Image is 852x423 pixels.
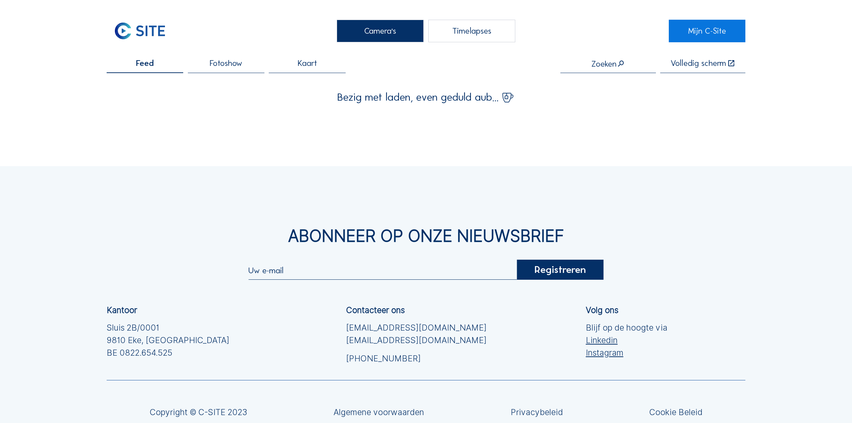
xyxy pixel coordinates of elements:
span: Fotoshow [210,59,242,67]
a: [EMAIL_ADDRESS][DOMAIN_NAME] [346,322,487,334]
input: Uw e-mail [248,265,517,275]
div: Kantoor [107,306,137,314]
a: [EMAIL_ADDRESS][DOMAIN_NAME] [346,334,487,347]
div: Volg ons [586,306,618,314]
img: C-SITE Logo [107,20,174,42]
a: Linkedin [586,334,667,347]
span: Bezig met laden, even geduld aub... [337,92,499,103]
span: Feed [136,59,154,67]
div: Camera's [337,20,424,42]
div: Volledig scherm [671,59,726,68]
div: Blijf op de hoogte via [586,322,667,359]
a: C-SITE Logo [107,20,183,42]
div: Copyright © C-SITE 2023 [150,408,247,416]
a: [PHONE_NUMBER] [346,352,487,365]
div: Registreren [517,260,604,280]
a: Instagram [586,347,667,359]
a: Privacybeleid [511,408,563,416]
div: Abonneer op onze nieuwsbrief [107,228,746,244]
div: Contacteer ons [346,306,405,314]
span: Kaart [298,59,317,67]
a: Algemene voorwaarden [334,408,424,416]
div: Sluis 2B/0001 9810 Eke, [GEOGRAPHIC_DATA] BE 0822.654.525 [107,322,229,359]
a: Cookie Beleid [649,408,702,416]
a: Mijn C-Site [669,20,745,42]
div: Timelapses [428,20,515,42]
